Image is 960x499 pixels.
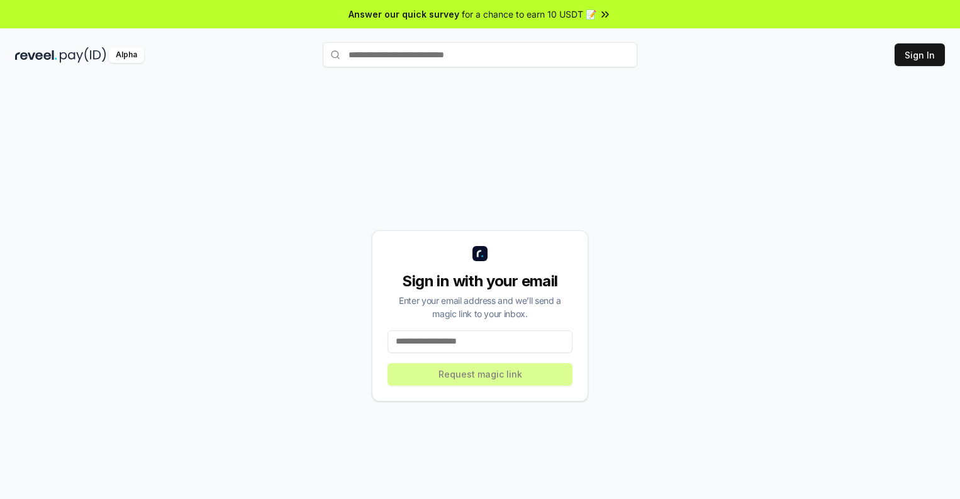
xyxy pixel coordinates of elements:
[388,294,572,320] div: Enter your email address and we’ll send a magic link to your inbox.
[388,271,572,291] div: Sign in with your email
[109,47,144,63] div: Alpha
[15,47,57,63] img: reveel_dark
[472,246,488,261] img: logo_small
[349,8,459,21] span: Answer our quick survey
[895,43,945,66] button: Sign In
[462,8,596,21] span: for a chance to earn 10 USDT 📝
[60,47,106,63] img: pay_id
